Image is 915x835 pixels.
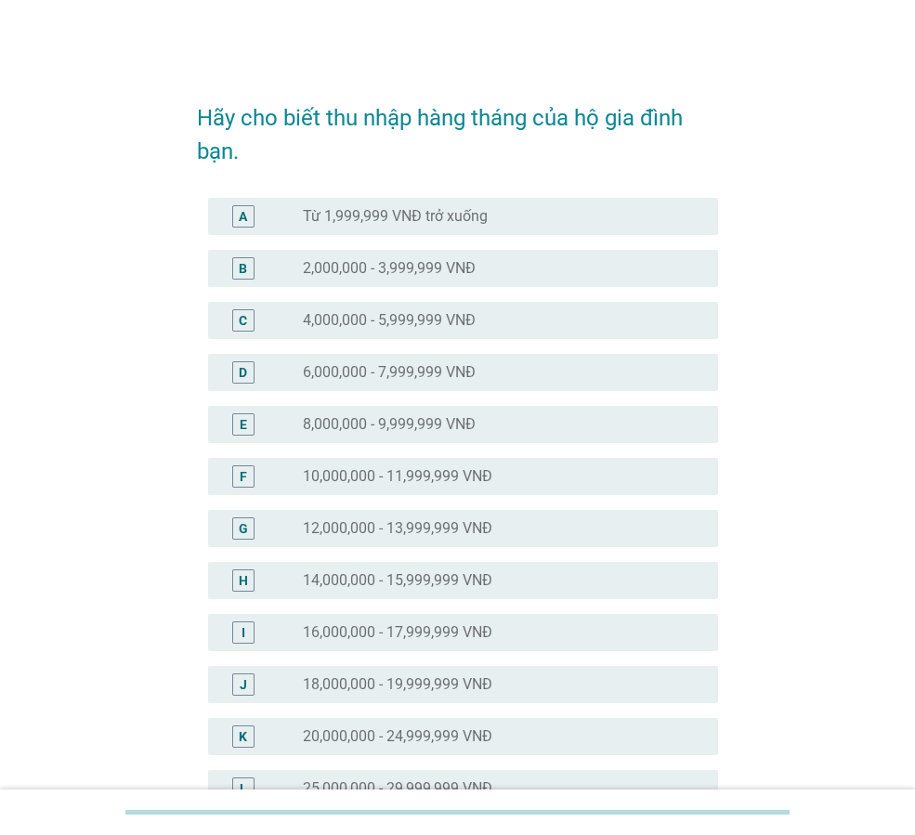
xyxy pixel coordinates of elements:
div: C [239,310,247,330]
div: F [240,466,247,486]
label: 14,000,000 - 15,999,999 VNĐ [303,571,492,590]
label: 10,000,000 - 11,999,999 VNĐ [303,467,492,486]
div: B [239,258,247,278]
label: 2,000,000 - 3,999,999 VNĐ [303,259,476,278]
div: G [239,518,248,538]
div: H [239,570,248,590]
label: 12,000,000 - 13,999,999 VNĐ [303,519,492,538]
label: 4,000,000 - 5,999,999 VNĐ [303,311,476,330]
div: E [240,414,247,434]
div: A [239,206,247,226]
div: J [240,674,247,694]
div: L [240,778,247,798]
div: I [242,622,245,642]
div: D [239,362,247,382]
h2: Hãy cho biết thu nhập hàng tháng của hộ gia đình bạn. [197,83,718,168]
label: 6,000,000 - 7,999,999 VNĐ [303,363,476,382]
label: 18,000,000 - 19,999,999 VNĐ [303,675,492,694]
label: 25,000,000 - 29,999,999 VNĐ [303,779,492,798]
label: 20,000,000 - 24,999,999 VNĐ [303,727,492,746]
div: K [239,726,247,746]
label: 8,000,000 - 9,999,999 VNĐ [303,415,476,434]
label: 16,000,000 - 17,999,999 VNĐ [303,623,492,642]
label: Từ 1,999,999 VNĐ trở xuống [303,207,488,226]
